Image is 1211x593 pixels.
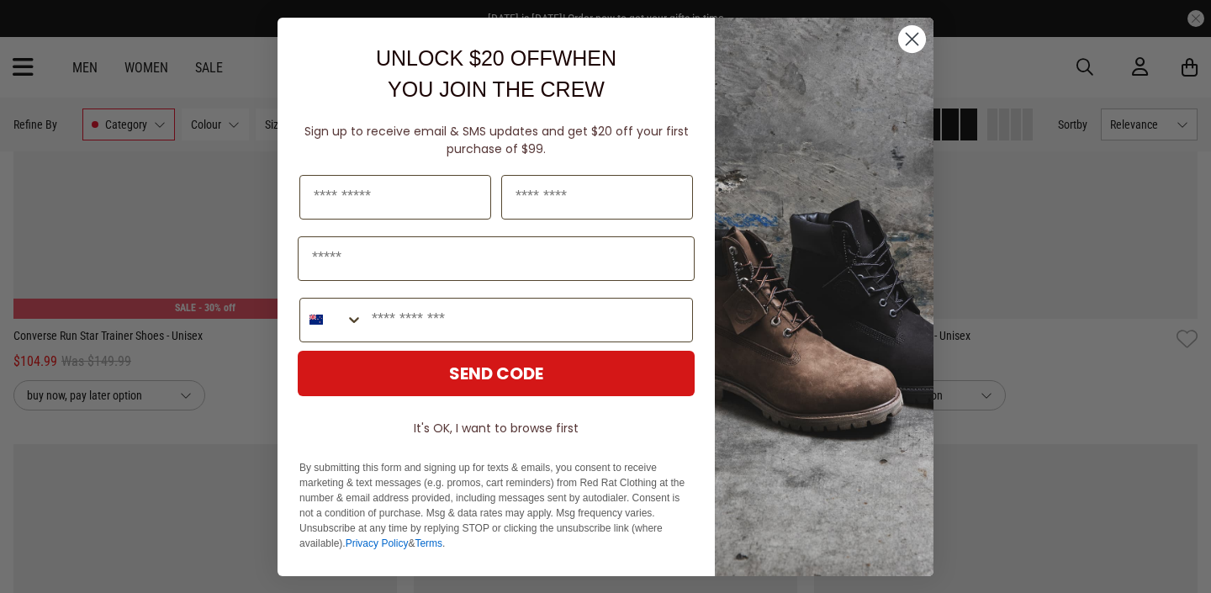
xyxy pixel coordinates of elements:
input: First Name [299,175,491,220]
button: Open LiveChat chat widget [13,7,64,57]
a: Privacy Policy [346,537,409,549]
button: SEND CODE [298,351,695,396]
img: f7662613-148e-4c88-9575-6c6b5b55a647.jpeg [715,18,933,576]
span: YOU JOIN THE CREW [388,77,605,101]
span: Sign up to receive email & SMS updates and get $20 off your first purchase of $99. [304,123,689,157]
img: New Zealand [309,313,323,326]
button: It's OK, I want to browse first [298,413,695,443]
button: Close dialog [897,24,927,54]
span: WHEN [553,46,616,70]
input: Email [298,236,695,281]
p: By submitting this form and signing up for texts & emails, you consent to receive marketing & tex... [299,460,693,551]
a: Terms [415,537,442,549]
button: Search Countries [300,299,363,342]
span: UNLOCK $20 OFF [376,46,553,70]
